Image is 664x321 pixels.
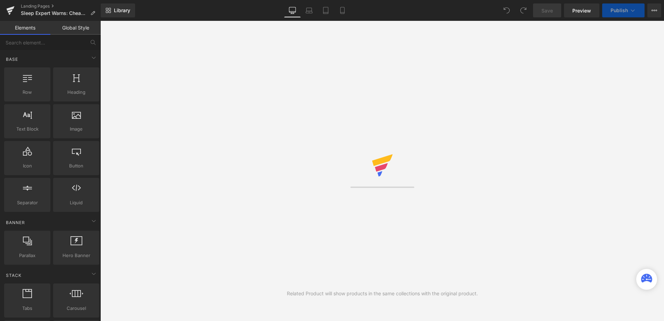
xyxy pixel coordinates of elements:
span: Publish [611,8,628,13]
span: Sleep Expert Warns: Cheap Sheets Are Aging You - Here's The Real Deal [21,10,88,16]
span: Image [55,125,97,133]
span: Button [55,162,97,170]
span: Banner [5,219,26,226]
span: Parallax [6,252,48,259]
span: Stack [5,272,22,279]
span: Hero Banner [55,252,97,259]
span: Save [541,7,553,14]
a: Preview [564,3,599,17]
div: Related Product will show products in the same collections with the original product. [287,290,478,297]
span: Carousel [55,305,97,312]
button: Redo [516,3,530,17]
span: Heading [55,89,97,96]
a: Desktop [284,3,301,17]
span: Liquid [55,199,97,206]
span: Library [114,7,130,14]
button: Undo [500,3,514,17]
a: Laptop [301,3,317,17]
span: Row [6,89,48,96]
span: Base [5,56,19,63]
a: Global Style [50,21,101,35]
button: Publish [602,3,645,17]
a: Tablet [317,3,334,17]
span: Preview [572,7,591,14]
a: Mobile [334,3,351,17]
a: New Library [101,3,135,17]
span: Tabs [6,305,48,312]
span: Icon [6,162,48,170]
span: Separator [6,199,48,206]
button: More [647,3,661,17]
a: Landing Pages [21,3,101,9]
span: Text Block [6,125,48,133]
